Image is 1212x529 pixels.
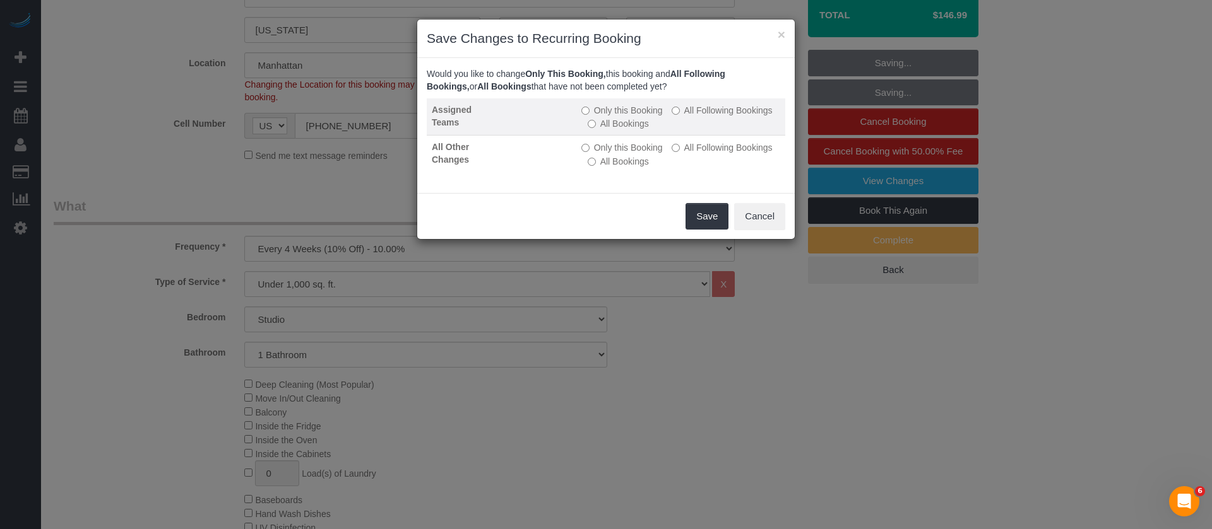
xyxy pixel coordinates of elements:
b: All Bookings [477,81,532,91]
button: × [778,28,785,41]
label: All other bookings in the series will remain the same. [581,141,663,154]
button: Cancel [734,203,785,230]
label: All other bookings in the series will remain the same. [581,104,663,117]
input: Only this Booking [581,144,590,152]
label: All bookings that have not been completed yet will be changed. [588,117,649,130]
label: This and all the bookings after it will be changed. [672,104,773,117]
iframe: Intercom live chat [1169,486,1199,516]
strong: Assigned Teams [432,105,472,127]
span: 6 [1195,486,1205,496]
input: All Bookings [588,158,596,166]
input: All Following Bookings [672,144,680,152]
label: All bookings that have not been completed yet will be changed. [588,155,649,168]
label: This and all the bookings after it will be changed. [672,141,773,154]
input: Only this Booking [581,107,590,115]
input: All Following Bookings [672,107,680,115]
p: Would you like to change this booking and or that have not been completed yet? [427,67,785,93]
b: Only This Booking, [525,69,606,79]
button: Save [686,203,728,230]
input: All Bookings [588,120,596,128]
h3: Save Changes to Recurring Booking [427,29,785,48]
strong: All Other Changes [432,142,469,165]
